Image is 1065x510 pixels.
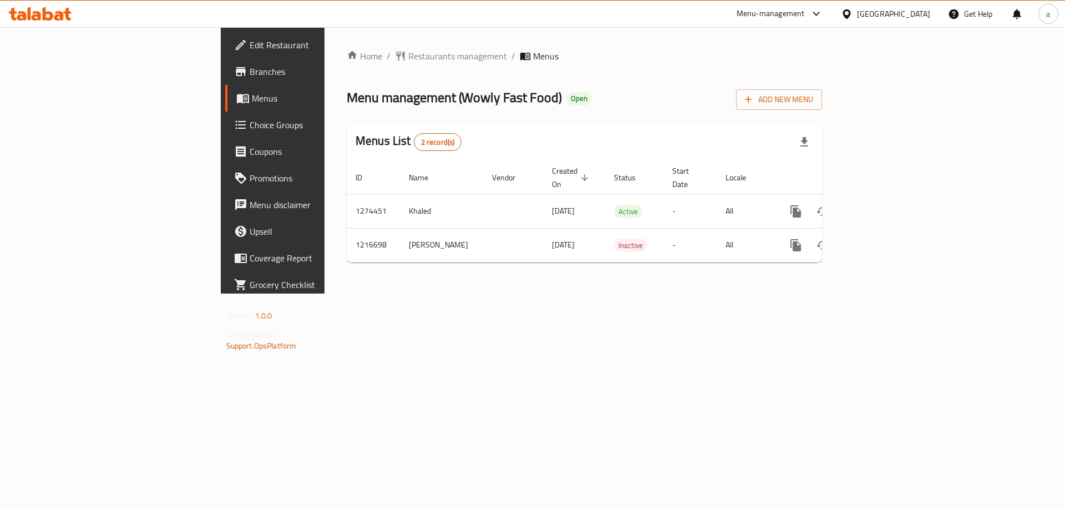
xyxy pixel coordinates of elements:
a: Coupons [225,138,399,165]
a: Branches [225,58,399,85]
span: a [1046,8,1050,20]
span: Open [566,94,592,103]
div: Menu-management [737,7,805,21]
td: - [663,194,717,228]
nav: breadcrumb [347,49,822,63]
a: Upsell [225,218,399,245]
button: Change Status [809,198,836,225]
span: Vendor [492,171,530,184]
span: Menu disclaimer [250,198,390,211]
span: Start Date [672,164,703,191]
div: Export file [791,129,818,155]
td: All [717,194,774,228]
a: Promotions [225,165,399,191]
a: Menus [225,85,399,112]
div: Total records count [414,133,462,151]
a: Grocery Checklist [225,271,399,298]
a: Coverage Report [225,245,399,271]
span: Add New Menu [745,93,813,107]
th: Actions [774,161,898,195]
span: Menu management ( Wowly Fast Food ) [347,85,562,110]
span: Name [409,171,443,184]
span: Get support on: [226,327,277,342]
span: Grocery Checklist [250,278,390,291]
a: Restaurants management [395,49,507,63]
span: Upsell [250,225,390,238]
h2: Menus List [356,133,461,151]
span: Menus [252,92,390,105]
table: enhanced table [347,161,898,262]
button: more [783,232,809,259]
span: Restaurants management [408,49,507,63]
button: more [783,198,809,225]
a: Choice Groups [225,112,399,138]
span: ID [356,171,377,184]
button: Change Status [809,232,836,259]
button: Add New Menu [736,89,822,110]
span: Promotions [250,171,390,185]
span: Locale [726,171,760,184]
span: Active [614,205,642,218]
a: Menu disclaimer [225,191,399,218]
span: Coverage Report [250,251,390,265]
li: / [511,49,515,63]
td: Khaled [400,194,483,228]
span: 1.0.0 [255,309,272,323]
span: Branches [250,65,390,78]
span: Inactive [614,239,647,252]
a: Support.OpsPlatform [226,339,297,353]
div: [GEOGRAPHIC_DATA] [857,8,930,20]
span: Version: [226,309,253,323]
span: Choice Groups [250,118,390,132]
td: [PERSON_NAME] [400,228,483,262]
td: - [663,228,717,262]
td: All [717,228,774,262]
span: [DATE] [552,204,575,218]
span: Menus [533,49,559,63]
span: Status [614,171,650,184]
span: Created On [552,164,592,191]
span: Coupons [250,145,390,158]
span: Edit Restaurant [250,38,390,52]
span: 2 record(s) [414,137,461,148]
a: Edit Restaurant [225,32,399,58]
span: [DATE] [552,238,575,252]
div: Open [566,92,592,105]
